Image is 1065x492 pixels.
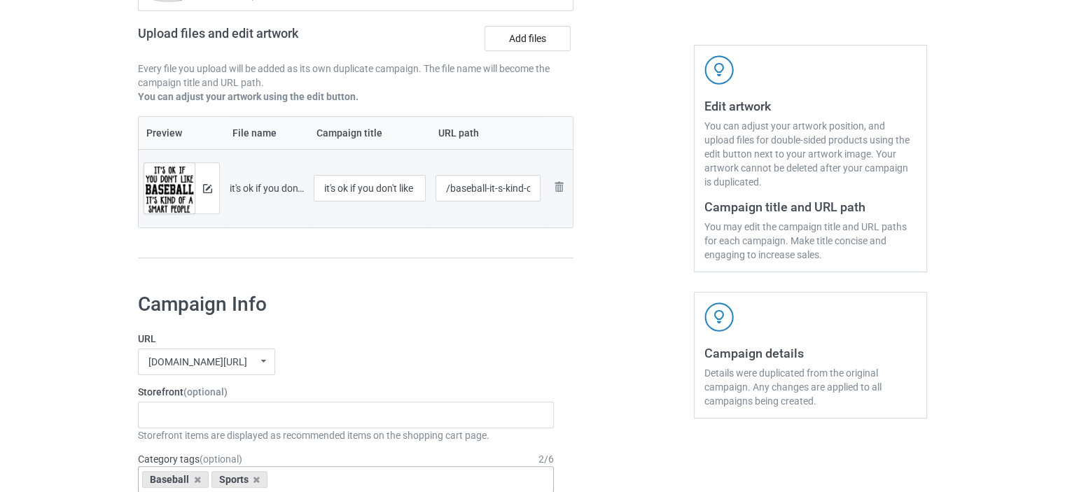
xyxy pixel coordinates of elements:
[538,452,554,466] div: 2 / 6
[704,345,917,361] h3: Campaign details
[704,98,917,114] h3: Edit artwork
[230,181,304,195] div: it's ok if you don't like baseball it's kind of a smart people hobby anyway copy.png
[138,452,242,466] label: Category tags
[431,117,546,149] th: URL path
[704,119,917,189] div: You can adjust your artwork position, and upload files for double-sided products using the edit b...
[704,220,917,262] div: You may edit the campaign title and URL paths for each campaign. Make title concise and engaging ...
[138,332,554,346] label: URL
[144,163,195,230] img: original.png
[183,386,228,398] span: (optional)
[704,302,734,332] img: svg+xml;base64,PD94bWwgdmVyc2lvbj0iMS4wIiBlbmNvZGluZz0iVVRGLTgiPz4KPHN2ZyB3aWR0aD0iNDJweCIgaGVpZ2...
[225,117,309,149] th: File name
[138,385,554,399] label: Storefront
[485,26,571,51] label: Add files
[309,117,431,149] th: Campaign title
[142,471,209,488] div: Baseball
[203,184,212,193] img: svg+xml;base64,PD94bWwgdmVyc2lvbj0iMS4wIiBlbmNvZGluZz0iVVRGLTgiPz4KPHN2ZyB3aWR0aD0iMTRweCIgaGVpZ2...
[138,292,554,317] h1: Campaign Info
[138,91,359,102] b: You can adjust your artwork using the edit button.
[550,178,567,195] img: svg+xml;base64,PD94bWwgdmVyc2lvbj0iMS4wIiBlbmNvZGluZz0iVVRGLTgiPz4KPHN2ZyB3aWR0aD0iMjhweCIgaGVpZ2...
[211,471,268,488] div: Sports
[200,454,242,465] span: (optional)
[148,357,247,367] div: [DOMAIN_NAME][URL]
[704,366,917,408] div: Details were duplicated from the original campaign. Any changes are applied to all campaigns bein...
[138,26,399,52] h2: Upload files and edit artwork
[704,55,734,85] img: svg+xml;base64,PD94bWwgdmVyc2lvbj0iMS4wIiBlbmNvZGluZz0iVVRGLTgiPz4KPHN2ZyB3aWR0aD0iNDJweCIgaGVpZ2...
[138,62,573,90] p: Every file you upload will be added as its own duplicate campaign. The file name will become the ...
[139,117,225,149] th: Preview
[138,428,554,442] div: Storefront items are displayed as recommended items on the shopping cart page.
[704,199,917,215] h3: Campaign title and URL path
